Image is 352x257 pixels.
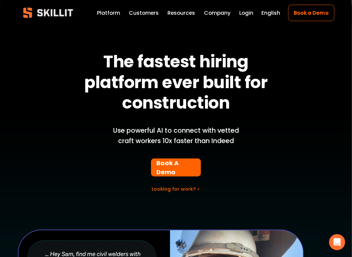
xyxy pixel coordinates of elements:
[168,8,195,17] a: folder dropdown
[84,50,271,114] strong: The fastest hiring platform ever built for construction
[17,3,79,23] img: Skillit
[129,8,159,17] a: Customers
[111,125,241,146] p: Use powerful AI to connect with vetted craft workers 10x faster than Indeed
[204,8,231,17] a: Company
[288,5,334,21] a: Book a Demo
[261,8,280,17] div: language picker
[329,234,345,250] div: Open Intercom Messenger
[168,9,195,17] span: Resources
[97,8,120,17] a: Platform
[152,186,200,192] a: Looking for work? >
[261,9,280,17] span: English
[151,158,201,177] a: Book A Demo
[239,8,253,17] a: Login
